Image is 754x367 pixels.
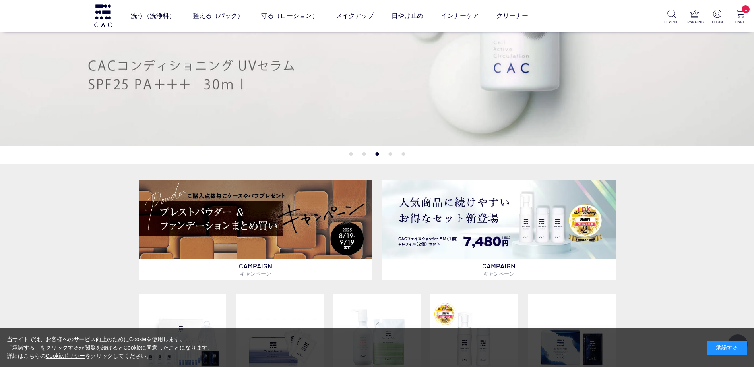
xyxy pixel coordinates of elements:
p: CAMPAIGN [139,259,372,280]
button: 4 of 5 [388,152,392,156]
p: CART [733,19,748,25]
p: SEARCH [664,19,679,25]
a: 守る（ローション） [261,5,318,27]
a: SEARCH [664,10,679,25]
img: ベースメイクキャンペーン [139,180,372,259]
button: 3 of 5 [375,152,379,156]
a: 洗う（洗浄料） [131,5,175,27]
a: 整える（パック） [193,5,244,27]
a: LOGIN [710,10,725,25]
a: インナーケア [441,5,479,27]
button: 1 of 5 [349,152,353,156]
div: 当サイトでは、お客様へのサービス向上のためにCookieを使用します。 「承諾する」をクリックするか閲覧を続けるとCookieに同意したことになります。 詳細はこちらの をクリックしてください。 [7,335,213,360]
a: フェイスウォッシュ＋レフィル2個セット フェイスウォッシュ＋レフィル2個セット CAMPAIGNキャンペーン [382,180,616,280]
p: RANKING [687,19,702,25]
a: 1 CART [733,10,748,25]
a: RANKING [687,10,702,25]
div: 承諾する [707,341,747,355]
img: フェイスウォッシュ＋レフィル2個セット [382,180,616,259]
p: CAMPAIGN [382,259,616,280]
a: Cookieポリシー [46,353,85,359]
p: LOGIN [710,19,725,25]
span: 1 [742,5,750,13]
a: ベースメイクキャンペーン ベースメイクキャンペーン CAMPAIGNキャンペーン [139,180,372,280]
button: 2 of 5 [362,152,366,156]
a: メイクアップ [336,5,374,27]
span: キャンペーン [240,270,271,277]
img: logo [93,4,113,27]
span: キャンペーン [483,270,514,277]
a: クリーナー [496,5,528,27]
a: 日やけ止め [392,5,423,27]
button: 5 of 5 [401,152,405,156]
